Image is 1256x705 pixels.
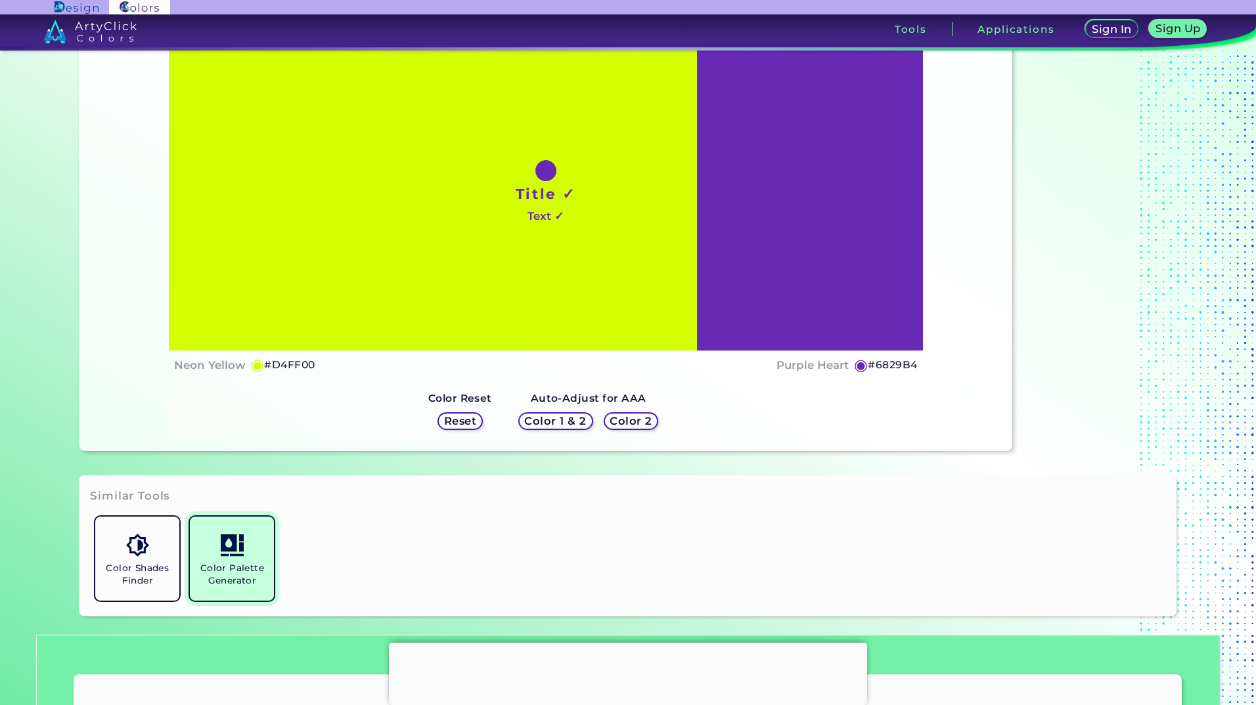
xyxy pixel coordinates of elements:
h1: Title ✓ [516,184,576,203]
a: Color Palette Generator [185,511,279,606]
h5: #6829B4 [868,356,917,374]
h5: Sign In [1094,24,1131,34]
h5: ◉ [854,357,868,373]
h5: Color Shades Finder [101,562,174,587]
strong: Auto-Adjust for AAA [531,392,646,404]
a: Sign In [1087,21,1136,38]
h5: ◉ [250,357,265,373]
h4: Purple Heart [776,356,849,375]
h5: Sign Up [1157,24,1199,33]
h5: Color 1 & 2 [527,416,584,426]
h3: Tools [895,24,927,34]
h5: Reset [445,416,475,426]
a: Color Shades Finder [90,511,185,606]
iframe: Advertisement [389,643,867,702]
a: Sign Up [1152,21,1204,38]
h5: Color 2 [612,416,650,426]
h5: Color Palette Generator [195,562,269,587]
img: icon_color_shades.svg [126,534,149,557]
h4: Neon Yellow [174,356,245,375]
h5: #D4FF00 [264,356,315,374]
img: icon_col_pal_col.svg [221,534,244,557]
h4: Text ✓ [527,207,564,226]
strong: Color Reset [428,392,492,404]
img: ArtyClick Design logo [55,1,99,14]
h3: Similar Tools [90,488,170,504]
img: logo_artyclick_colors_white.svg [44,20,137,43]
h3: Applications [977,24,1054,34]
